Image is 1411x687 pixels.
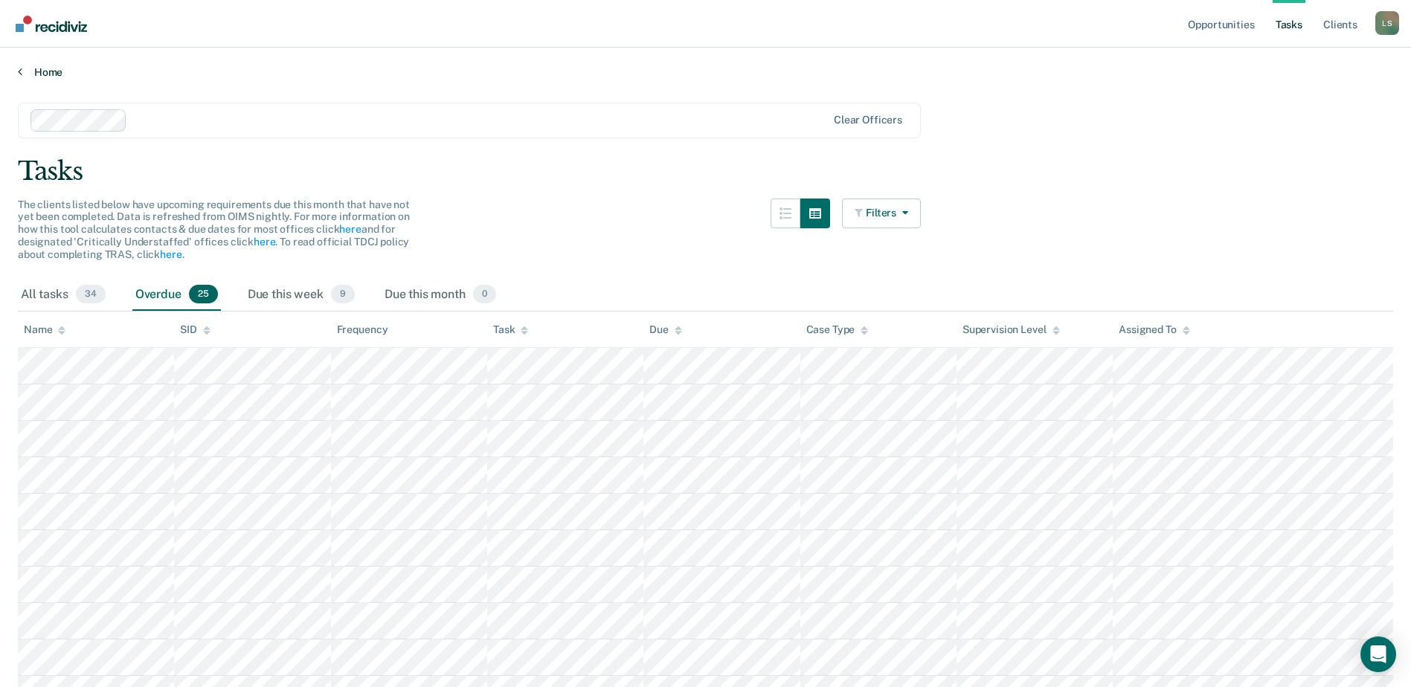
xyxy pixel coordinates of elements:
button: Profile dropdown button [1375,11,1399,35]
span: 25 [189,285,218,304]
div: Due this week9 [245,279,358,312]
span: 0 [473,285,496,304]
div: Case Type [806,323,869,336]
span: 9 [331,285,355,304]
div: SID [180,323,210,336]
div: Due [649,323,682,336]
div: Task [493,323,528,336]
button: Filters [842,199,921,228]
a: here [160,248,181,260]
div: Due this month0 [382,279,499,312]
div: Name [24,323,65,336]
div: Overdue25 [132,279,221,312]
a: here [254,236,275,248]
a: Home [18,65,1393,79]
span: 34 [76,285,106,304]
div: Tasks [18,156,1393,187]
img: Recidiviz [16,16,87,32]
div: L S [1375,11,1399,35]
span: The clients listed below have upcoming requirements due this month that have not yet been complet... [18,199,410,260]
div: Clear officers [834,114,902,126]
div: All tasks34 [18,279,109,312]
div: Supervision Level [962,323,1060,336]
div: Assigned To [1119,323,1189,336]
a: here [339,223,361,235]
div: Open Intercom Messenger [1360,636,1396,672]
div: Frequency [337,323,388,336]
